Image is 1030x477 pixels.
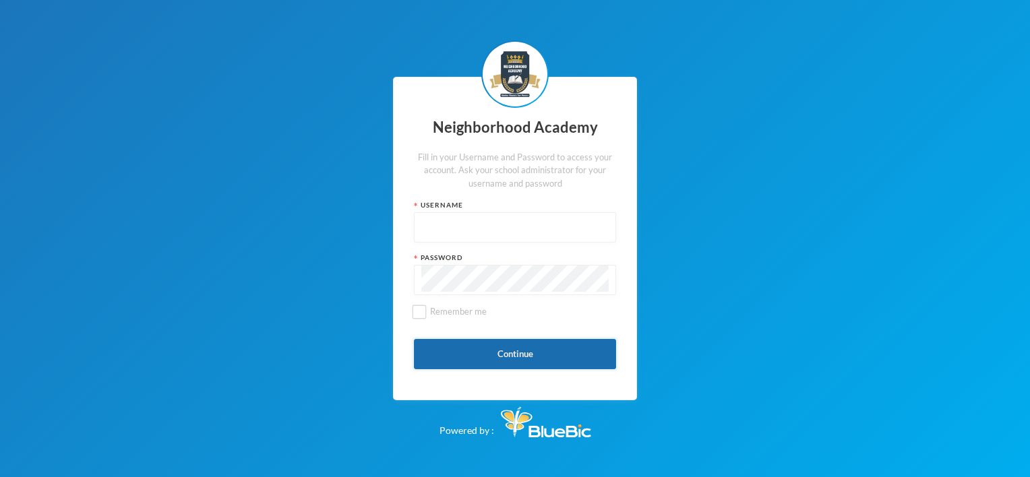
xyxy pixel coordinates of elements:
img: Bluebic [501,407,591,437]
div: Username [414,200,616,210]
div: Powered by : [440,400,591,437]
span: Remember me [425,306,492,317]
div: Neighborhood Academy [414,115,616,141]
div: Fill in your Username and Password to access your account. Ask your school administrator for your... [414,151,616,191]
button: Continue [414,339,616,369]
div: Password [414,253,616,263]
